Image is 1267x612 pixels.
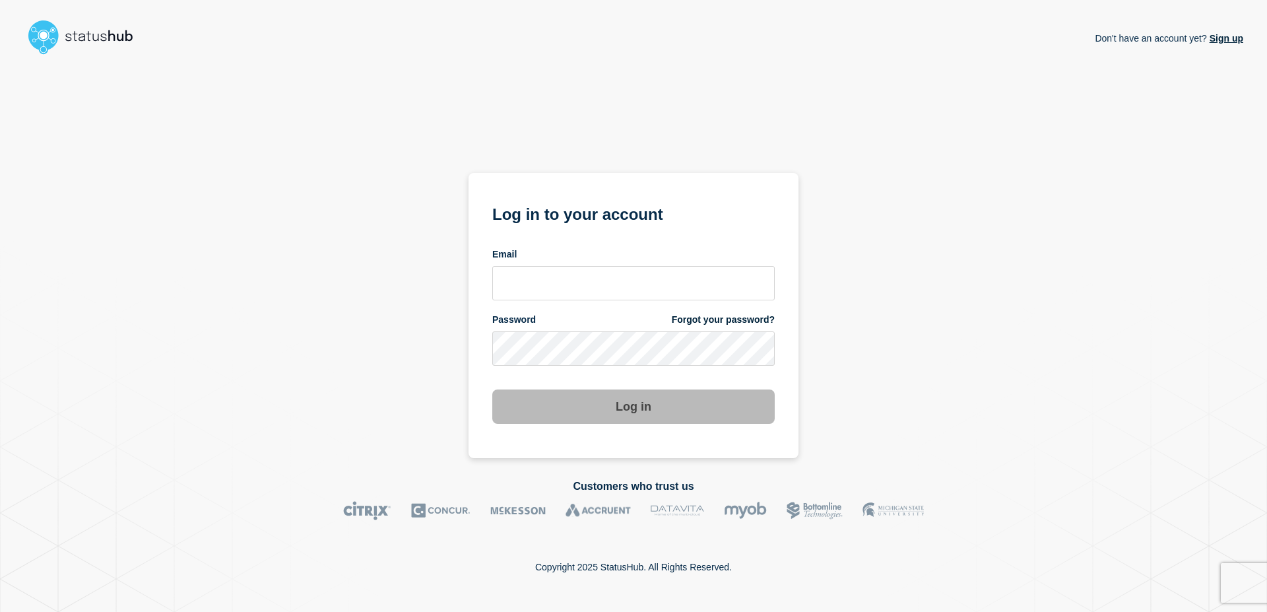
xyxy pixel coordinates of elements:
img: Bottomline logo [787,501,843,520]
img: Concur logo [411,501,471,520]
img: Citrix logo [343,501,391,520]
a: Sign up [1207,33,1243,44]
h1: Log in to your account [492,201,775,225]
img: StatusHub logo [24,16,149,58]
img: DataVita logo [651,501,704,520]
p: Copyright 2025 StatusHub. All Rights Reserved. [535,562,732,572]
img: Accruent logo [566,501,631,520]
input: password input [492,331,775,366]
img: myob logo [724,501,767,520]
img: McKesson logo [490,501,546,520]
button: Log in [492,390,775,424]
img: MSU logo [862,501,924,520]
a: Forgot your password? [672,314,775,326]
h2: Customers who trust us [24,481,1243,493]
span: Password [492,314,536,326]
p: Don't have an account yet? [1095,22,1243,54]
input: email input [492,266,775,300]
span: Email [492,248,517,261]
